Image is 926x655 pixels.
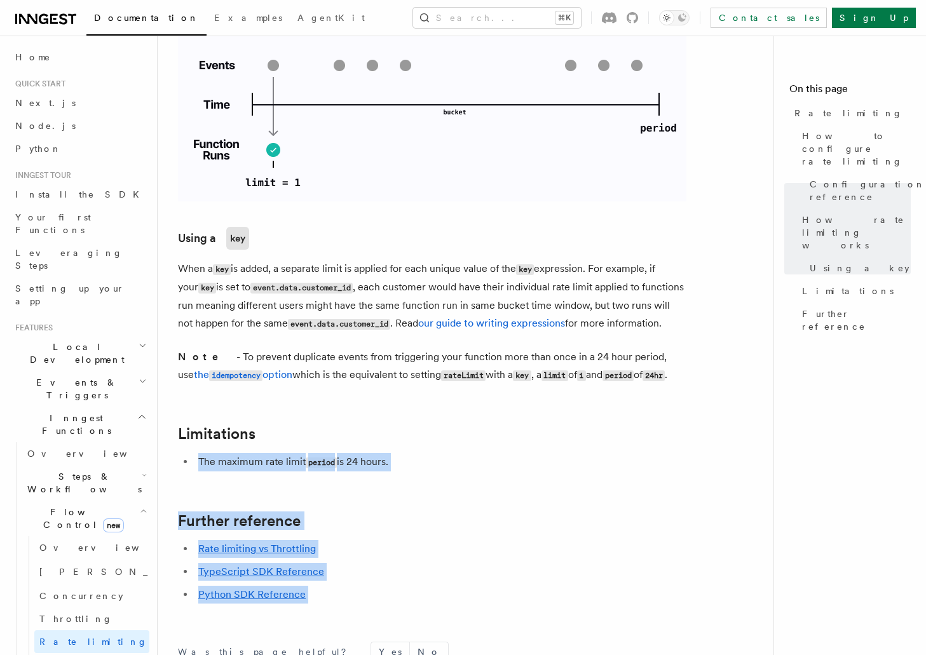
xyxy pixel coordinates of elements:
span: Inngest tour [10,170,71,180]
p: When a is added, a separate limit is applied for each unique value of the expression. For example... [178,260,686,333]
code: key [198,283,216,294]
a: AgentKit [290,4,372,34]
span: Rate limiting [39,637,147,647]
span: Next.js [15,98,76,108]
a: Further reference [178,512,301,530]
a: Setting up your app [10,277,149,313]
span: Home [15,51,51,64]
a: Concurrency [34,584,149,607]
span: Node.js [15,121,76,131]
button: Toggle dark mode [659,10,690,25]
a: Rate limiting [789,102,911,125]
span: Overview [39,543,170,553]
a: Sign Up [832,8,916,28]
span: Throttling [39,614,112,624]
span: Rate limiting [794,107,902,119]
code: event.data.customer_id [288,319,390,330]
span: Flow Control [22,506,140,531]
a: Python SDK Reference [198,588,306,600]
img: Visualization of how the rate limit is applied when limit is set to 1 [178,24,686,201]
code: 1 [577,370,586,381]
button: Steps & Workflows [22,465,149,501]
span: Quick start [10,79,65,89]
span: Examples [214,13,282,23]
button: Search...⌘K [413,8,581,28]
code: key [226,227,249,250]
kbd: ⌘K [555,11,573,24]
code: key [513,370,531,381]
code: period [603,370,634,381]
a: theidempotencyoption [194,368,292,381]
a: Using akey [178,227,249,250]
span: AgentKit [297,13,365,23]
span: Using a key [810,262,909,274]
a: Configuration reference [805,173,911,208]
a: Throttling [34,607,149,630]
span: Your first Functions [15,212,91,235]
a: Using a key [805,257,911,280]
a: Documentation [86,4,207,36]
span: [PERSON_NAME] [39,567,226,577]
a: Further reference [797,302,911,338]
span: Documentation [94,13,199,23]
a: Your first Functions [10,206,149,241]
button: Inngest Functions [10,407,149,442]
code: key [213,264,231,275]
span: How to configure rate limiting [802,130,911,168]
code: 24hr [643,370,665,381]
a: TypeScript SDK Reference [198,565,324,577]
span: Python [15,144,62,154]
li: The maximum rate limit is 24 hours. [194,453,686,471]
span: Steps & Workflows [22,470,142,496]
p: - To prevent duplicate events from triggering your function more than once in a 24 hour period, u... [178,348,686,384]
strong: Note [178,351,236,363]
h4: On this page [789,81,911,102]
span: Configuration reference [810,178,925,203]
a: Home [10,46,149,69]
span: Install the SDK [15,189,147,199]
a: Overview [22,442,149,465]
a: Next.js [10,91,149,114]
span: Inngest Functions [10,412,137,437]
button: Events & Triggers [10,371,149,407]
span: Concurrency [39,591,123,601]
code: limit [541,370,568,381]
code: rateLimit [441,370,486,381]
code: idempotency [209,370,262,381]
span: Events & Triggers [10,376,139,402]
span: Local Development [10,341,139,366]
a: Leveraging Steps [10,241,149,277]
span: Leveraging Steps [15,248,123,271]
span: Limitations [802,285,894,297]
a: Contact sales [711,8,827,28]
a: our guide to writing expressions [418,317,565,329]
span: How rate limiting works [802,213,911,252]
a: Overview [34,536,149,559]
code: key [516,264,534,275]
a: Node.js [10,114,149,137]
button: Local Development [10,335,149,371]
button: Flow Controlnew [22,501,149,536]
a: Rate limiting vs Throttling [198,543,316,555]
span: Overview [27,449,158,459]
a: [PERSON_NAME] [34,559,149,584]
span: new [103,518,124,532]
a: Install the SDK [10,183,149,206]
span: Further reference [802,307,911,333]
span: Setting up your app [15,283,125,306]
a: Limitations [797,280,911,302]
a: Rate limiting [34,630,149,653]
a: How to configure rate limiting [797,125,911,173]
code: event.data.customer_id [250,283,353,294]
a: Limitations [178,425,255,443]
a: Python [10,137,149,160]
a: How rate limiting works [797,208,911,257]
code: period [306,457,337,468]
span: Features [10,323,53,333]
a: Examples [207,4,290,34]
